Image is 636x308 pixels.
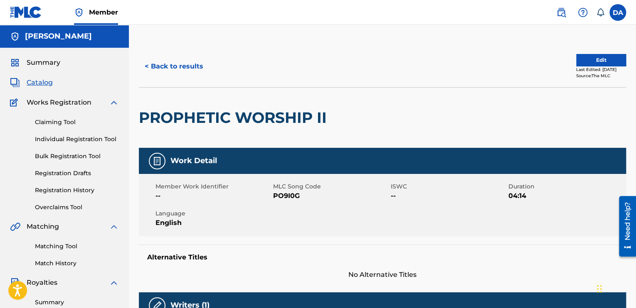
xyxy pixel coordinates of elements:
[508,182,624,191] span: Duration
[10,98,21,108] img: Works Registration
[109,278,119,288] img: expand
[391,182,506,191] span: ISWC
[35,259,119,268] a: Match History
[155,191,271,201] span: --
[10,222,20,232] img: Matching
[594,268,636,308] iframe: Chat Widget
[10,278,20,288] img: Royalties
[109,98,119,108] img: expand
[613,193,636,259] iframe: Resource Center
[273,182,389,191] span: MLC Song Code
[25,32,92,41] h5: David Bethel
[35,135,119,144] a: Individual Registration Tool
[155,209,271,218] span: Language
[10,32,20,42] img: Accounts
[35,118,119,127] a: Claiming Tool
[74,7,84,17] img: Top Rightsholder
[10,78,20,88] img: Catalog
[574,4,591,21] div: Help
[35,298,119,307] a: Summary
[27,278,57,288] span: Royalties
[35,203,119,212] a: Overclaims Tool
[139,270,626,280] span: No Alternative Titles
[27,98,91,108] span: Works Registration
[273,191,389,201] span: PO9I0G
[170,156,217,166] h5: Work Detail
[576,54,626,66] button: Edit
[553,4,569,21] a: Public Search
[139,56,209,77] button: < Back to results
[391,191,506,201] span: --
[10,6,42,18] img: MLC Logo
[596,8,604,17] div: Notifications
[109,222,119,232] img: expand
[578,7,588,17] img: help
[10,58,20,68] img: Summary
[139,108,331,127] h2: PROPHETIC WORSHIP II
[609,4,626,21] div: User Menu
[155,182,271,191] span: Member Work Identifier
[10,58,60,68] a: SummarySummary
[556,7,566,17] img: search
[155,218,271,228] span: English
[89,7,118,17] span: Member
[35,152,119,161] a: Bulk Registration Tool
[576,73,626,79] div: Source: The MLC
[10,78,53,88] a: CatalogCatalog
[508,191,624,201] span: 04:14
[27,58,60,68] span: Summary
[27,222,59,232] span: Matching
[35,169,119,178] a: Registration Drafts
[576,66,626,73] div: Last Edited: [DATE]
[35,186,119,195] a: Registration History
[597,276,602,301] div: Drag
[152,156,162,166] img: Work Detail
[27,78,53,88] span: Catalog
[35,242,119,251] a: Matching Tool
[147,253,618,262] h5: Alternative Titles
